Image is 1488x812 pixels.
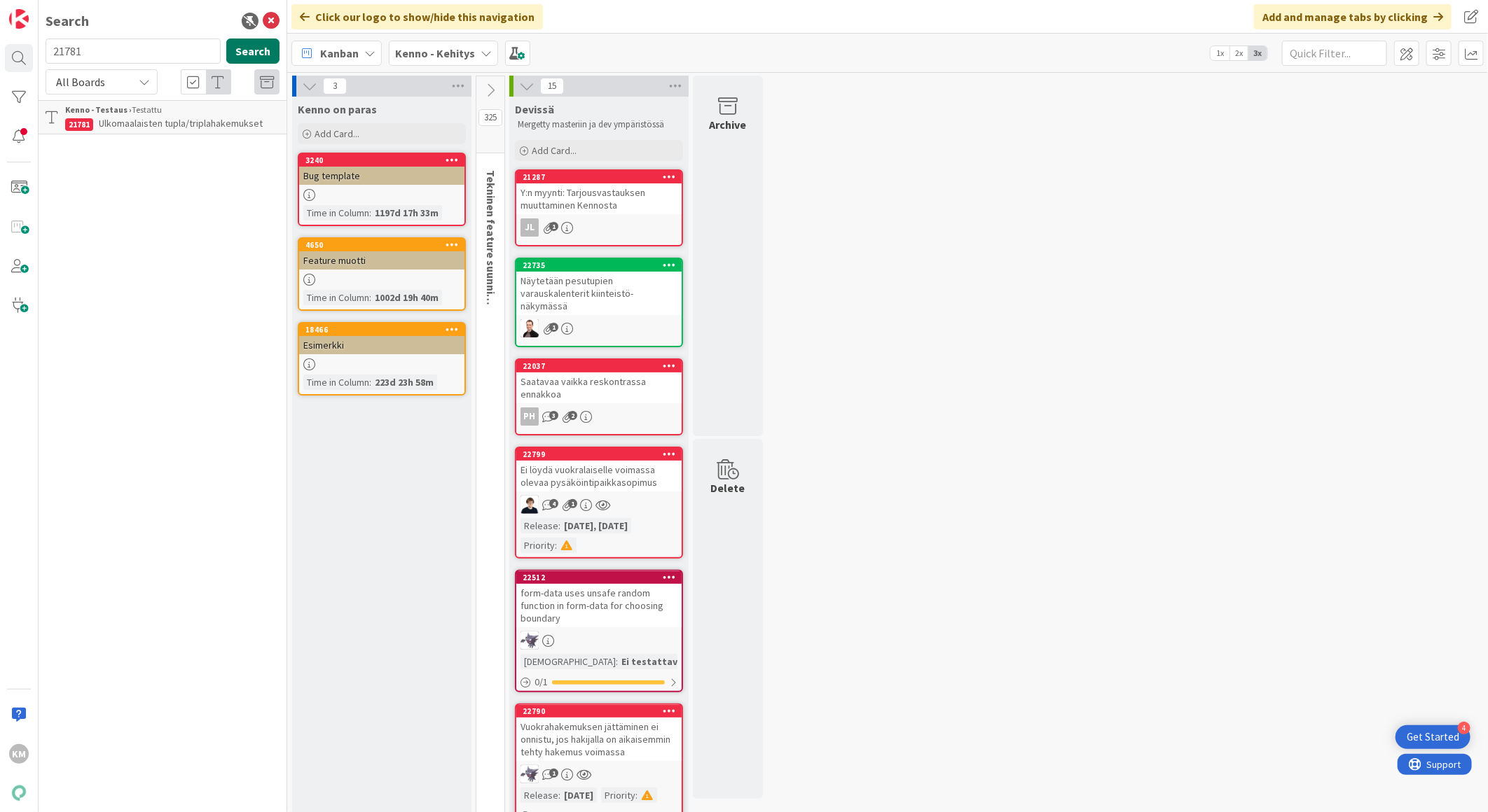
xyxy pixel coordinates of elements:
[516,259,682,315] div: 22735Näytetään pesutupien varauskalenterit kiinteistö-näkymässä
[299,336,464,354] div: Esimerkki
[39,100,287,134] a: Kenno - Testaus ›Testattu21781Ulkomaalaisten tupla/triplahakemukset
[65,118,93,131] div: 21781
[515,258,683,347] a: 22735Näytetään pesutupien varauskalenterit kiinteistö-näkymässäVP
[9,744,29,764] div: KM
[711,479,745,496] div: Delete
[549,323,558,332] span: 1
[635,787,638,803] span: :
[516,765,682,783] div: LM
[558,787,560,803] span: :
[523,706,682,716] div: 22790
[549,769,558,778] span: 1
[535,675,548,689] span: 0 / 1
[516,673,682,691] div: 0/1
[560,787,597,803] div: [DATE]
[516,496,682,514] div: MT
[523,260,682,270] div: 22735
[549,411,558,420] span: 3
[1458,722,1470,734] div: 4
[9,9,29,29] img: Visit kanbanzone.com
[516,571,682,584] div: 22512
[1407,730,1459,744] div: Get Started
[521,496,539,514] img: MT
[46,10,89,31] div: Search
[555,538,557,553] span: :
[558,518,560,533] span: :
[1229,46,1248,60] span: 2x
[315,127,359,140] span: Add Card...
[521,218,539,237] div: JL
[523,361,682,371] div: 22037
[521,765,539,783] img: LM
[616,654,618,669] span: :
[521,654,616,669] div: [DEMOGRAPHIC_DATA]
[516,360,682,372] div: 22037
[521,407,539,426] div: PH
[371,290,442,305] div: 1002d 19h 40m
[1211,46,1229,60] span: 1x
[56,75,105,89] span: All Boards
[303,205,369,220] div: Time in Column
[523,573,682,582] div: 22512
[99,117,263,129] span: Ulkomaalaisten tupla/triplahakemukset
[29,2,64,19] span: Support
[523,449,682,459] div: 22799
[516,218,682,237] div: JL
[1396,725,1470,749] div: Open Get Started checklist, remaining modules: 4
[305,155,464,165] div: 3240
[560,518,631,533] div: [DATE], [DATE]
[532,144,577,157] span: Add Card...
[371,374,437,390] div: 223d 23h 58m
[516,448,682,491] div: 22799Ei löydä vuokralaiselle voimassa olevaa pysäköintipaikkasopimus
[303,290,369,305] div: Time in Column
[305,325,464,335] div: 18466
[540,78,564,94] span: 15
[521,319,539,337] img: VP
[516,360,682,403] div: 22037Saatavaa vaikka reskontrassa ennakkoa
[369,374,371,390] span: :
[516,571,682,627] div: 22512form-data uses unsafe random function in form-data for choosing boundary
[523,172,682,182] div: 21287
[1282,41,1387,66] input: Quick Filter...
[478,109,502,126] span: 325
[299,251,464,269] div: Feature muotti
[516,631,682,650] div: LM
[484,170,498,379] span: Tekninen feature suunnittelu ja toteutus
[298,102,377,116] span: Kenno on paras
[369,205,371,220] span: :
[298,322,466,395] a: 18466EsimerkkiTime in Column:223d 23h 58m
[9,783,29,803] img: avatar
[516,319,682,337] div: VP
[291,4,543,29] div: Click our logo to show/hide this navigation
[299,239,464,251] div: 4650
[515,570,683,692] a: 22512form-data uses unsafe random function in form-data for choosing boundaryLM[DEMOGRAPHIC_DATA]...
[299,167,464,185] div: Bug template
[298,153,466,226] a: 3240Bug templateTime in Column:1197d 17h 33m
[515,447,683,559] a: 22799Ei löydä vuokralaiselle voimassa olevaa pysäköintipaikkasopimusMTRelease:[DATE], [DATE]Prior...
[521,631,539,650] img: LM
[516,272,682,315] div: Näytetään pesutupien varauskalenterit kiinteistö-näkymässä
[516,705,682,717] div: 22790
[549,222,558,231] span: 1
[1248,46,1267,60] span: 3x
[299,239,464,269] div: 4650Feature muotti
[371,205,442,220] div: 1197d 17h 33m
[518,119,680,130] p: Mergetty masteriin ja dev ympäristössä
[299,154,464,185] div: 3240Bug template
[516,717,682,761] div: Vuokrahakemuksen jättäminen ei onnistu, jos hakijalla on aikaisemmin tehty hakemus voimassa
[515,102,554,116] span: Devissä
[516,171,682,183] div: 21287
[516,448,682,461] div: 22799
[618,654,692,669] div: Ei testattavi...
[395,46,475,60] b: Kenno - Kehitys
[516,372,682,403] div: Saatavaa vaikka reskontrassa ennakkoa
[299,323,464,336] div: 18466
[521,538,555,553] div: Priority
[299,154,464,167] div: 3240
[46,38,221,64] input: Search for title...
[515,169,683,246] a: 21287Y:n myynti: Tarjousvastauksen muuttaminen KennostaJL
[516,259,682,272] div: 22735
[305,240,464,250] div: 4650
[516,705,682,761] div: 22790Vuokrahakemuksen jättäminen ei onnistu, jos hakijalla on aikaisemmin tehty hakemus voimassa
[516,461,682,491] div: Ei löydä vuokralaiselle voimassa olevaa pysäköintipaikkasopimus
